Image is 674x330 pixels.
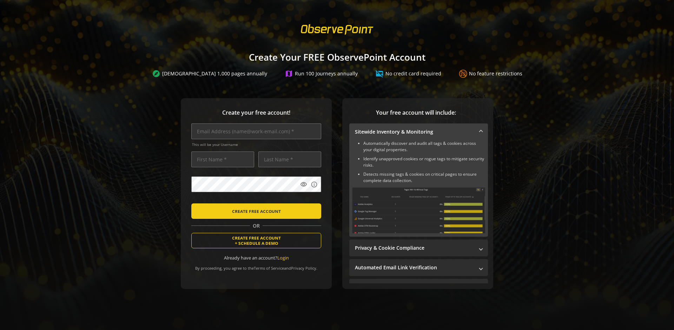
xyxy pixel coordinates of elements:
[232,205,281,217] span: CREATE FREE ACCOUNT
[355,244,474,251] mat-panel-title: Privacy & Cookie Compliance
[232,235,281,246] span: CREATE FREE ACCOUNT + SCHEDULE A DEMO
[355,128,474,135] mat-panel-title: Sitewide Inventory & Monitoring
[191,203,321,219] button: CREATE FREE ACCOUNT
[459,69,522,78] div: No feature restrictions
[250,222,263,229] span: OR
[191,255,321,261] div: Already have an account?
[277,255,289,261] a: Login
[349,123,488,140] mat-expansion-panel-header: Sitewide Inventory & Monitoring
[285,69,293,78] mat-icon: map
[355,264,474,271] mat-panel-title: Automated Email Link Verification
[349,109,483,117] span: Your free account will include:
[191,123,321,139] input: Email Address (name@work-email.com) *
[349,140,488,237] div: Sitewide Inventory & Monitoring
[363,156,485,168] li: Identify unapproved cookies or rogue tags to mitigate security risks.
[192,142,321,147] span: This will be your Username
[375,69,384,78] mat-icon: credit_card_off
[285,69,358,78] div: Run 100 Journeys annually
[300,181,307,188] mat-icon: visibility
[191,151,254,167] input: First Name *
[349,240,488,256] mat-expansion-panel-header: Privacy & Cookie Compliance
[254,265,284,271] a: Terms of Service
[349,259,488,276] mat-expansion-panel-header: Automated Email Link Verification
[375,69,441,78] div: No credit card required
[352,187,485,233] img: Sitewide Inventory & Monitoring
[311,181,318,188] mat-icon: info
[152,69,160,78] mat-icon: explore
[258,151,321,167] input: Last Name *
[349,279,488,296] mat-expansion-panel-header: Performance Monitoring with Web Vitals
[152,69,267,78] div: [DEMOGRAPHIC_DATA] 1,000 pages annually
[363,171,485,184] li: Detects missing tags & cookies on critical pages to ensure complete data collection.
[191,109,321,117] span: Create your free account!
[291,265,316,271] a: Privacy Policy
[191,233,321,248] button: CREATE FREE ACCOUNT+ SCHEDULE A DEMO
[363,140,485,153] li: Automatically discover and audit all tags & cookies across your digital properties.
[191,261,321,271] div: By proceeding, you agree to the and .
